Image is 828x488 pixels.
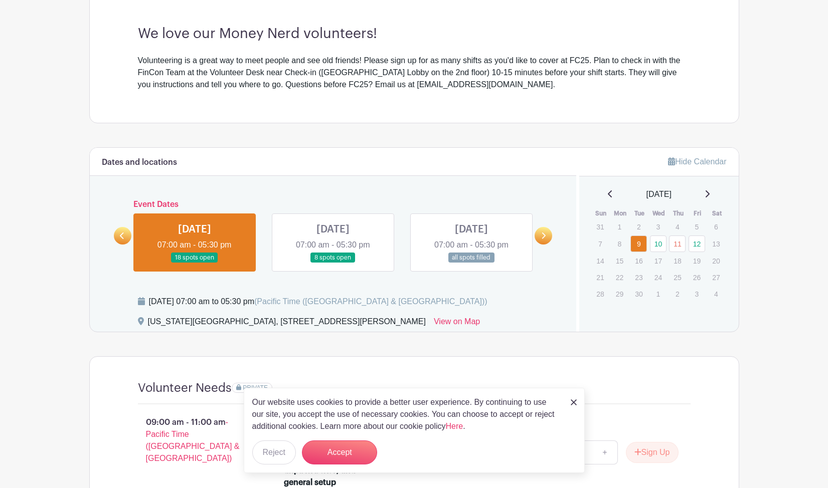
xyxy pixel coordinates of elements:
div: [DATE] 07:00 am to 05:30 pm [149,296,487,308]
th: Mon [611,208,630,218]
a: View on Map [434,316,480,332]
button: Reject [252,440,296,464]
p: 3 [689,286,705,302]
th: Sun [591,208,611,218]
p: 1 [650,286,667,302]
img: close_button-5f87c8562297e5c2d7936805f587ecaba9071eb48480494691a3f1689db116b3.svg [571,399,577,405]
h3: We love our Money Nerd volunteers! [138,26,691,43]
p: 14 [592,253,608,269]
th: Wed [649,208,669,218]
a: Hide Calendar [668,157,726,166]
span: PRIVATE [243,384,268,391]
p: 4 [669,219,686,234]
p: 22 [611,270,628,285]
span: - Pacific Time ([GEOGRAPHIC_DATA] & [GEOGRAPHIC_DATA]) [146,418,240,462]
p: 13 [708,236,724,252]
p: 7 [592,236,608,252]
span: (Pacific Time ([GEOGRAPHIC_DATA] & [GEOGRAPHIC_DATA])) [254,297,487,306]
p: 20 [708,253,724,269]
p: 18 [669,253,686,269]
th: Tue [630,208,649,218]
div: [US_STATE][GEOGRAPHIC_DATA], [STREET_ADDRESS][PERSON_NAME] [148,316,426,332]
p: Our website uses cookies to provide a better user experience. By continuing to use our site, you ... [252,396,560,432]
p: 16 [630,253,647,269]
th: Thu [669,208,688,218]
p: 24 [650,270,667,285]
p: 2 [630,219,647,234]
button: Sign Up [626,442,679,463]
p: 5 [689,219,705,234]
a: + [592,440,617,464]
p: 27 [708,270,724,285]
p: 09:00 am - 11:00 am [122,412,268,468]
a: 10 [650,235,667,252]
a: Here [446,422,463,430]
p: 29 [611,286,628,302]
div: Volunteering is a great way to meet people and see old friends! Please sign up for as many shifts... [138,55,691,91]
p: 19 [689,253,705,269]
p: 23 [630,270,647,285]
p: 3 [650,219,667,234]
p: 1 [611,219,628,234]
p: 17 [650,253,667,269]
th: Fri [688,208,708,218]
button: Accept [302,440,377,464]
p: 8 [611,236,628,252]
span: [DATE] [646,188,672,200]
p: 2 [669,286,686,302]
p: 6 [708,219,724,234]
p: 30 [630,286,647,302]
p: 15 [611,253,628,269]
p: 21 [592,270,608,285]
p: 26 [689,270,705,285]
p: 28 [592,286,608,302]
h4: Volunteer Needs [138,381,232,395]
p: 31 [592,219,608,234]
p: 4 [708,286,724,302]
a: 11 [669,235,686,252]
a: 12 [689,235,705,252]
p: 25 [669,270,686,285]
h6: Event Dates [131,200,535,209]
th: Sat [707,208,727,218]
h6: Dates and locations [102,158,177,167]
a: 9 [630,235,647,252]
